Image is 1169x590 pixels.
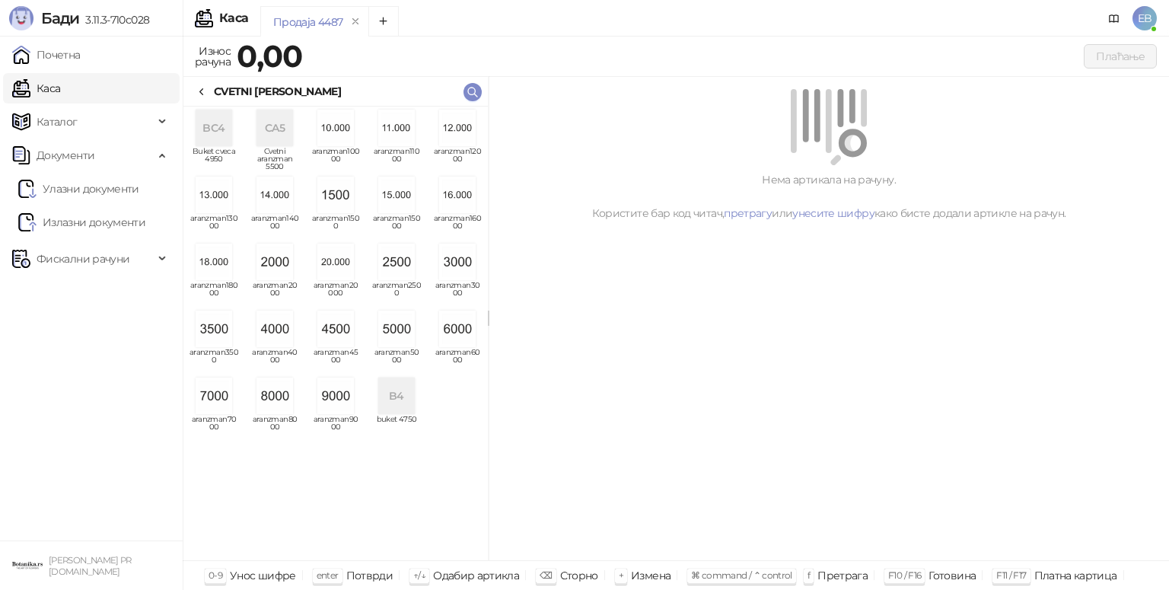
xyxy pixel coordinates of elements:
[317,569,339,581] span: enter
[433,215,482,238] span: aranzman16000
[190,282,238,305] span: aranzman18000
[378,177,415,213] img: Slika
[18,174,139,204] a: Ulazni dokumentiУлазни документи
[190,148,238,171] span: Buket cveca 4950
[372,148,421,171] span: aranzman11000
[214,83,341,100] div: CVETNI [PERSON_NAME]
[996,569,1026,581] span: F11 / F17
[311,416,360,439] span: aranzman9000
[619,569,623,581] span: +
[433,282,482,305] span: aranzman3000
[250,215,299,238] span: aranzman14000
[439,244,476,280] img: Slika
[724,206,772,220] a: претрагу
[209,569,222,581] span: 0-9
[18,207,145,238] a: Излазни документи
[439,311,476,347] img: Slika
[807,569,810,581] span: f
[346,566,393,585] div: Потврди
[1034,566,1117,585] div: Платна картица
[256,311,293,347] img: Slika
[12,40,81,70] a: Почетна
[433,148,482,171] span: aranzman12000
[196,311,232,347] img: Slika
[1102,6,1126,30] a: Документација
[250,148,299,171] span: Cvetni aranzman 5500
[540,569,552,581] span: ⌫
[311,282,360,305] span: aranzman20000
[192,41,234,72] div: Износ рачуна
[631,566,671,585] div: Измена
[317,378,354,414] img: Slika
[37,244,129,274] span: Фискални рачуни
[183,107,488,560] div: grid
[433,349,482,372] span: aranzman6000
[230,566,296,585] div: Унос шифре
[929,566,976,585] div: Готовина
[250,349,299,372] span: aranzman4000
[12,550,43,581] img: 64x64-companyLogo-0e2e8aaa-0bd2-431b-8613-6e3c65811325.png
[196,244,232,280] img: Slika
[256,244,293,280] img: Slika
[190,215,238,238] span: aranzman13000
[237,37,302,75] strong: 0,00
[311,148,360,171] span: aranzman10000
[378,378,415,414] div: B4
[273,14,342,30] div: Продаја 4487
[196,177,232,213] img: Slika
[219,12,248,24] div: Каса
[439,177,476,213] img: Slika
[792,206,874,220] a: унесите шифру
[317,110,354,146] img: Slika
[256,378,293,414] img: Slika
[817,566,868,585] div: Претрага
[368,6,399,37] button: Add tab
[378,110,415,146] img: Slika
[79,13,149,27] span: 3.11.3-710c028
[9,6,33,30] img: Logo
[691,569,792,581] span: ⌘ command / ⌃ control
[37,107,78,137] span: Каталог
[507,171,1151,222] div: Нема артикала на рачуну. Користите бар код читач, или како бисте додали артикле на рачун.
[250,282,299,305] span: aranzman2000
[37,140,94,171] span: Документи
[41,9,79,27] span: Бади
[372,215,421,238] span: aranzman15000
[413,569,425,581] span: ↑/↓
[250,416,299,439] span: aranzman8000
[256,110,293,146] div: CA5
[378,311,415,347] img: Slika
[1132,6,1157,30] span: EB
[433,566,519,585] div: Одабир артикла
[372,282,421,305] span: aranzman2500
[317,244,354,280] img: Slika
[317,311,354,347] img: Slika
[1084,44,1157,69] button: Плаћање
[560,566,598,585] div: Сторно
[372,349,421,372] span: aranzman5000
[190,416,238,439] span: aranzman7000
[49,555,132,577] small: [PERSON_NAME] PR [DOMAIN_NAME]
[311,349,360,372] span: aranzman4500
[256,177,293,213] img: Slika
[372,416,421,439] span: buket 4750
[311,215,360,238] span: aranzman1500
[196,378,232,414] img: Slika
[346,15,365,28] button: remove
[439,110,476,146] img: Slika
[12,73,60,104] a: Каса
[190,349,238,372] span: aranzman3500
[888,569,921,581] span: F10 / F16
[196,110,232,146] div: BC4
[378,244,415,280] img: Slika
[317,177,354,213] img: Slika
